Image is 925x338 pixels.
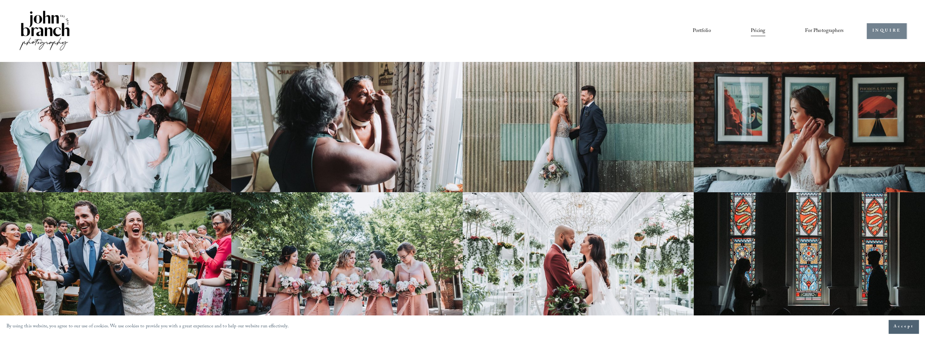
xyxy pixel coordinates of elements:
img: Woman applying makeup to another woman near a window with floral curtains and autumn flowers. [231,62,463,192]
a: Pricing [751,25,765,36]
img: Silhouettes of a bride and groom facing each other in a church, with colorful stained glass windo... [694,192,925,323]
img: A bride and groom standing together, laughing, with the bride holding a bouquet in front of a cor... [463,62,694,192]
img: Bride and groom standing in an elegant greenhouse with chandeliers and lush greenery. [463,192,694,323]
p: By using this website, you agree to our use of cookies. We use cookies to provide you with a grea... [6,322,289,332]
a: folder dropdown [805,25,844,36]
span: For Photographers [805,26,844,36]
a: INQUIRE [867,23,906,39]
img: John Branch IV Photography [18,9,71,53]
button: Accept [889,320,919,333]
img: Bride adjusting earring in front of framed posters on a brick wall. [694,62,925,192]
img: A bride and four bridesmaids in pink dresses, holding bouquets with pink and white flowers, smili... [231,192,463,323]
span: Accept [893,323,914,330]
a: Portfolio [693,25,711,36]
